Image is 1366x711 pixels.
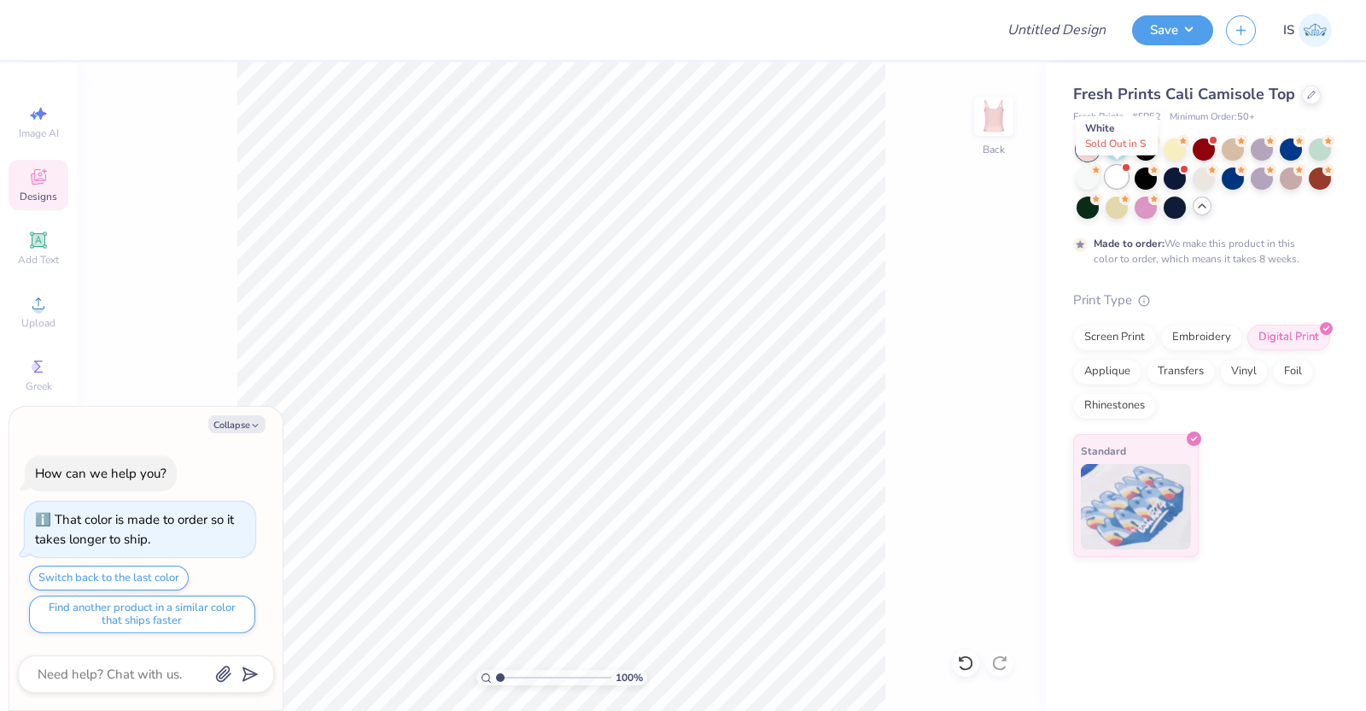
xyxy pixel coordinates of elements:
div: Embroidery [1161,325,1242,350]
div: Vinyl [1220,359,1268,385]
span: Standard [1081,442,1126,460]
strong: Made to order: [1094,237,1165,250]
span: Fresh Prints Cali Camisole Top [1073,84,1295,104]
div: Back [983,142,1005,157]
button: Collapse [208,415,266,433]
div: We make this product in this color to order, which means it takes 8 weeks. [1094,236,1304,267]
button: Find another product in a similar color that ships faster [29,596,255,633]
div: Foil [1273,359,1313,385]
div: Print Type [1073,291,1332,310]
div: Applique [1073,359,1141,385]
img: Isaiah Swanson [1299,14,1332,47]
span: Designs [20,190,57,203]
div: Rhinestones [1073,393,1156,419]
span: 100 % [616,670,643,685]
button: Switch back to the last color [29,566,189,591]
span: Image AI [19,126,59,140]
span: Add Text [18,253,59,267]
a: IS [1283,14,1332,47]
span: Upload [21,316,55,330]
span: IS [1283,21,1294,40]
input: Untitled Design [994,13,1119,47]
div: That color is made to order so it takes longer to ship. [35,511,234,548]
button: Save [1132,15,1213,45]
span: Sold Out in S [1085,137,1146,150]
div: Screen Print [1073,325,1156,350]
div: Transfers [1147,359,1215,385]
div: How can we help you? [35,465,166,482]
div: White [1076,116,1158,156]
img: Back [977,99,1011,133]
div: Digital Print [1247,325,1330,350]
span: Greek [26,379,52,393]
img: Standard [1081,464,1191,549]
span: Minimum Order: 50 + [1170,110,1255,125]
